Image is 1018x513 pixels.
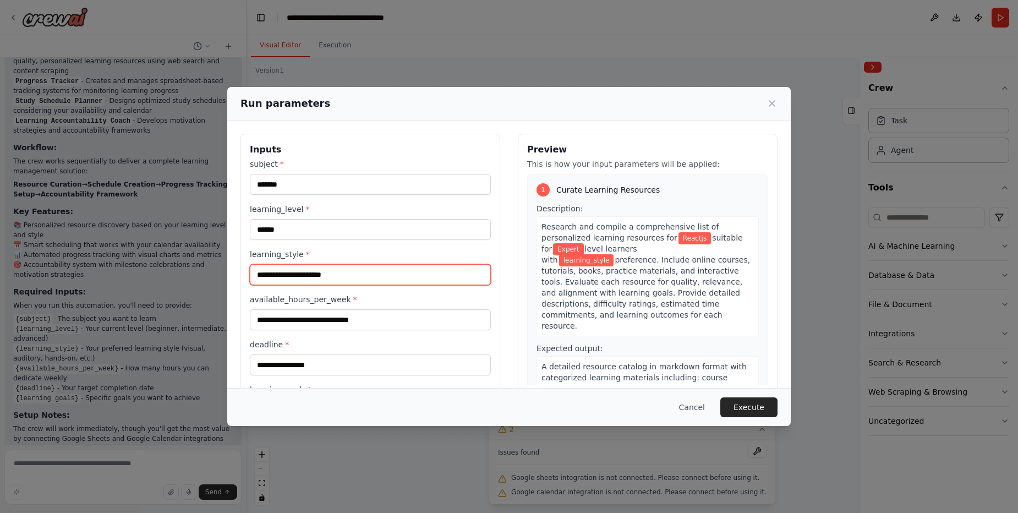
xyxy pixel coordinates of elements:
[720,397,778,417] button: Execute
[527,143,768,156] h3: Preview
[541,222,719,242] span: Research and compile a comprehensive list of personalized learning resources for
[537,344,603,353] span: Expected output:
[556,184,660,195] span: Curate Learning Resources
[537,204,583,213] span: Description:
[250,143,491,156] h3: Inputs
[541,255,750,330] span: preference. Include online courses, tutorials, books, practice materials, and interactive tools. ...
[250,204,491,215] label: learning_level
[541,362,747,426] span: A detailed resource catalog in markdown format with categorized learning materials including: cou...
[670,397,714,417] button: Cancel
[250,384,491,395] label: learning_goals
[553,243,583,255] span: Variable: learning_level
[527,159,768,170] p: This is how your input parameters will be applied:
[537,183,550,197] div: 1
[250,249,491,260] label: learning_style
[250,159,491,170] label: subject
[250,339,491,350] label: deadline
[678,232,711,244] span: Variable: subject
[250,294,491,305] label: available_hours_per_week
[240,96,330,111] h2: Run parameters
[559,254,614,266] span: Variable: learning_style
[541,244,637,264] span: level learners with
